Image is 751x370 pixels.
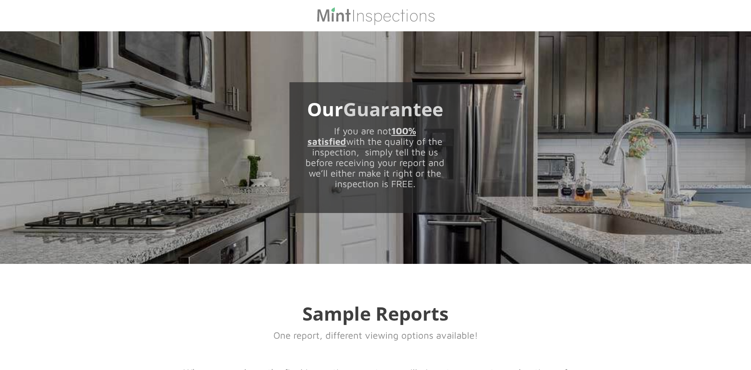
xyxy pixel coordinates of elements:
[302,301,449,326] font: ​ ​Sample Reports
[316,6,435,25] img: Mint Inspections
[343,96,443,122] font: Guarantee
[307,136,346,147] strong: satisfied
[305,125,444,189] font: If you are not with the quality of the inspection, simply tell the us before receiving your repor...
[392,125,416,136] strong: 100%
[307,96,343,122] font: Our
[273,330,478,341] font: One report, different viewing options available!​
